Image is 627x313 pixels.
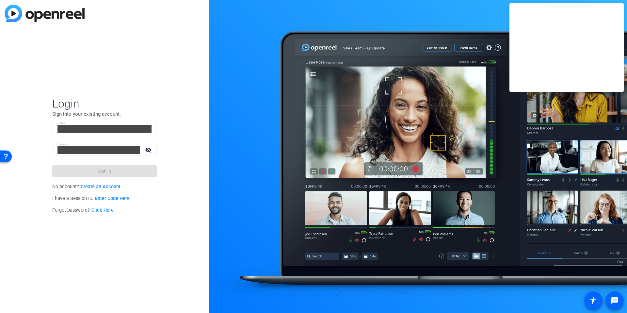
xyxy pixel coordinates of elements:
[57,125,152,133] input: Enter Email Address
[52,110,157,118] p: Sign into your existing account.
[81,184,121,189] a: Create an Account
[95,196,130,201] a: Enter Code Here
[141,145,157,155] mat-icon: visibility_off
[57,142,72,146] mat-label: Password
[5,5,85,22] img: blue-gradient.svg
[611,297,619,305] mat-icon: message
[57,121,66,125] mat-label: Email
[52,97,157,110] span: Login
[589,297,597,305] mat-icon: accessibility
[52,184,121,189] span: No account?
[52,207,114,213] span: Forgot password?
[52,196,130,201] span: I have a Session ID.
[91,207,114,213] a: Click Here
